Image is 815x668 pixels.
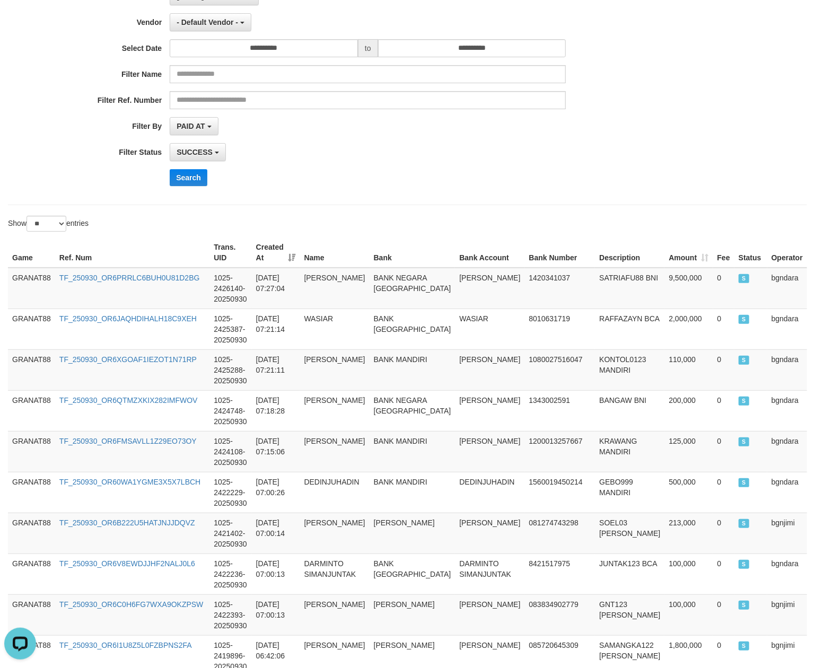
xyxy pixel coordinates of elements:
[767,268,807,309] td: bgndara
[767,390,807,431] td: bgndara
[300,472,370,513] td: DEDINJUHADIN
[8,431,55,472] td: GRANAT88
[8,553,55,594] td: GRANAT88
[209,349,251,390] td: 1025-2425288-20250930
[455,309,524,349] td: WASIAR
[8,472,55,513] td: GRANAT88
[713,472,734,513] td: 0
[595,472,664,513] td: GEBO999 MANDIRI
[252,238,300,268] th: Created At: activate to sort column ascending
[300,268,370,309] td: [PERSON_NAME]
[370,553,455,594] td: BANK [GEOGRAPHIC_DATA]
[59,518,195,527] a: TF_250930_OR6B222U5HATJNJJDQVZ
[59,478,200,486] a: TF_250930_OR60WA1YGME3X5X7LBCH
[8,238,55,268] th: Game
[739,519,749,528] span: SUCCESS
[300,553,370,594] td: DARMINTO SIMANJUNTAK
[209,268,251,309] td: 1025-2426140-20250930
[252,268,300,309] td: [DATE] 07:27:04
[209,309,251,349] td: 1025-2425387-20250930
[209,553,251,594] td: 1025-2422236-20250930
[455,349,524,390] td: [PERSON_NAME]
[370,513,455,553] td: [PERSON_NAME]
[209,594,251,635] td: 1025-2422393-20250930
[595,268,664,309] td: SATRIAFU88 BNI
[739,397,749,406] span: SUCCESS
[767,472,807,513] td: bgndara
[595,238,664,268] th: Description
[739,478,749,487] span: SUCCESS
[739,641,749,651] span: SUCCESS
[370,349,455,390] td: BANK MANDIRI
[664,472,713,513] td: 500,000
[767,309,807,349] td: bgndara
[170,117,218,135] button: PAID AT
[767,513,807,553] td: bgnjimi
[455,594,524,635] td: [PERSON_NAME]
[59,437,197,445] a: TF_250930_OR6FMSAVLL1Z29EO73OY
[300,513,370,553] td: [PERSON_NAME]
[664,594,713,635] td: 100,000
[664,238,713,268] th: Amount: activate to sort column ascending
[177,122,205,130] span: PAID AT
[370,594,455,635] td: [PERSON_NAME]
[8,594,55,635] td: GRANAT88
[713,431,734,472] td: 0
[713,268,734,309] td: 0
[525,513,595,553] td: 081274743298
[713,594,734,635] td: 0
[525,431,595,472] td: 1200013257667
[525,238,595,268] th: Bank Number
[8,390,55,431] td: GRANAT88
[713,349,734,390] td: 0
[8,268,55,309] td: GRANAT88
[209,472,251,513] td: 1025-2422229-20250930
[739,601,749,610] span: SUCCESS
[209,431,251,472] td: 1025-2424108-20250930
[713,553,734,594] td: 0
[209,390,251,431] td: 1025-2424748-20250930
[525,309,595,349] td: 8010631719
[370,472,455,513] td: BANK MANDIRI
[595,513,664,553] td: SOEL03 [PERSON_NAME]
[358,39,378,57] span: to
[739,437,749,446] span: SUCCESS
[300,238,370,268] th: Name
[525,553,595,594] td: 8421517975
[595,390,664,431] td: BANGAW BNI
[767,349,807,390] td: bgndara
[59,396,198,405] a: TF_250930_OR6QTMZXKIX282IMFWOV
[739,315,749,324] span: SUCCESS
[59,600,204,609] a: TF_250930_OR6C0H6FG7WXA9OKZPSW
[27,216,66,232] select: Showentries
[664,513,713,553] td: 213,000
[664,268,713,309] td: 9,500,000
[664,349,713,390] td: 110,000
[252,513,300,553] td: [DATE] 07:00:14
[595,431,664,472] td: KRAWANG MANDIRI
[525,472,595,513] td: 1560019450214
[300,309,370,349] td: WASIAR
[370,431,455,472] td: BANK MANDIRI
[664,553,713,594] td: 100,000
[300,431,370,472] td: [PERSON_NAME]
[525,349,595,390] td: 1080027516047
[525,594,595,635] td: 083834902779
[59,641,192,649] a: TF_250930_OR6I1U8Z5L0FZBPNS2FA
[713,390,734,431] td: 0
[455,553,524,594] td: DARMINTO SIMANJUNTAK
[713,513,734,553] td: 0
[252,472,300,513] td: [DATE] 07:00:26
[767,431,807,472] td: bgndara
[455,513,524,553] td: [PERSON_NAME]
[209,513,251,553] td: 1025-2421402-20250930
[170,169,207,186] button: Search
[455,238,524,268] th: Bank Account
[59,355,197,364] a: TF_250930_OR6XGOAF1IEZOT1N71RP
[177,148,213,156] span: SUCCESS
[8,513,55,553] td: GRANAT88
[252,390,300,431] td: [DATE] 07:18:28
[455,431,524,472] td: [PERSON_NAME]
[455,472,524,513] td: DEDINJUHADIN
[455,390,524,431] td: [PERSON_NAME]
